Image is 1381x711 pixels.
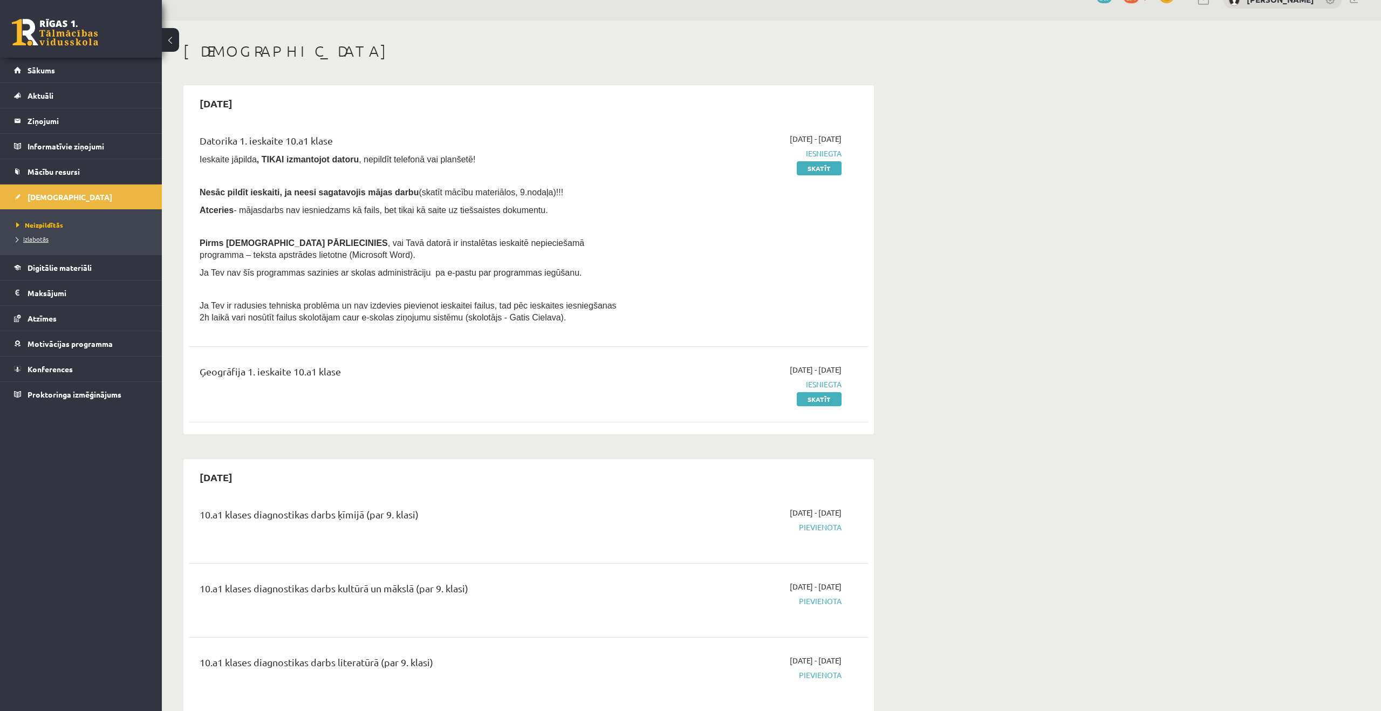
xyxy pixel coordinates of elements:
a: Sākums [14,58,148,83]
span: Pievienota [638,669,842,681]
span: Digitālie materiāli [28,263,92,272]
span: [DATE] - [DATE] [790,133,842,145]
span: Iesniegta [638,379,842,390]
span: - mājasdarbs nav iesniedzams kā fails, bet tikai kā saite uz tiešsaistes dokumentu. [200,206,548,215]
a: Informatīvie ziņojumi [14,134,148,159]
a: Mācību resursi [14,159,148,184]
span: Motivācijas programma [28,339,113,348]
span: (skatīt mācību materiālos, 9.nodaļa)!!! [419,188,563,197]
span: Neizpildītās [16,221,63,229]
a: Skatīt [797,392,842,406]
span: Iesniegta [638,148,842,159]
legend: Ziņojumi [28,108,148,133]
a: Skatīt [797,161,842,175]
a: Rīgas 1. Tālmācības vidusskola [12,19,98,46]
h2: [DATE] [189,91,243,116]
a: Ziņojumi [14,108,148,133]
span: Konferences [28,364,73,374]
b: Atceries [200,206,234,215]
h2: [DATE] [189,464,243,490]
a: Konferences [14,357,148,381]
span: [DATE] - [DATE] [790,507,842,518]
span: Atzīmes [28,313,57,323]
span: Pievienota [638,596,842,607]
div: Datorika 1. ieskaite 10.a1 klase [200,133,622,153]
span: Aktuāli [28,91,53,100]
span: [DATE] - [DATE] [790,364,842,375]
span: Nesāc pildīt ieskaiti, ja neesi sagatavojis mājas darbu [200,188,419,197]
div: Ģeogrāfija 1. ieskaite 10.a1 klase [200,364,622,384]
span: Pievienota [638,522,842,533]
div: 10.a1 klases diagnostikas darbs ķīmijā (par 9. klasi) [200,507,622,527]
span: [DEMOGRAPHIC_DATA] [28,192,112,202]
legend: Maksājumi [28,281,148,305]
a: Digitālie materiāli [14,255,148,280]
span: Proktoringa izmēģinājums [28,389,121,399]
h1: [DEMOGRAPHIC_DATA] [183,42,874,60]
a: Proktoringa izmēģinājums [14,382,148,407]
a: [DEMOGRAPHIC_DATA] [14,184,148,209]
div: 10.a1 klases diagnostikas darbs kultūrā un mākslā (par 9. klasi) [200,581,622,601]
legend: Informatīvie ziņojumi [28,134,148,159]
span: Izlabotās [16,235,49,243]
span: Ja Tev nav šīs programmas sazinies ar skolas administrāciju pa e-pastu par programmas iegūšanu. [200,268,582,277]
a: Maksājumi [14,281,148,305]
a: Izlabotās [16,234,151,244]
span: Mācību resursi [28,167,80,176]
span: Sākums [28,65,55,75]
a: Motivācijas programma [14,331,148,356]
span: [DATE] - [DATE] [790,655,842,666]
b: , TIKAI izmantojot datoru [257,155,359,164]
span: , vai Tavā datorā ir instalētas ieskaitē nepieciešamā programma – teksta apstrādes lietotne (Micr... [200,238,584,259]
a: Atzīmes [14,306,148,331]
span: Ieskaite jāpilda , nepildīt telefonā vai planšetē! [200,155,475,164]
a: Neizpildītās [16,220,151,230]
span: [DATE] - [DATE] [790,581,842,592]
div: 10.a1 klases diagnostikas darbs literatūrā (par 9. klasi) [200,655,622,675]
span: Pirms [DEMOGRAPHIC_DATA] PĀRLIECINIES [200,238,388,248]
a: Aktuāli [14,83,148,108]
span: Ja Tev ir radusies tehniska problēma un nav izdevies pievienot ieskaitei failus, tad pēc ieskaite... [200,301,617,322]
